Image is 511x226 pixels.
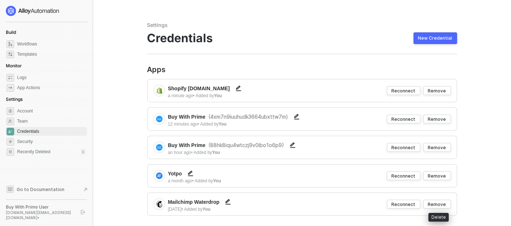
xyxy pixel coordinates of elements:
[387,171,420,180] button: Reconnect
[392,88,416,94] div: Reconnect
[392,116,416,122] div: Reconnect
[392,201,416,207] div: Reconnect
[418,35,452,41] div: New Credential
[17,40,85,48] span: Workflows
[6,29,16,35] span: Build
[428,213,449,222] div: Delete
[392,173,416,179] div: Reconnect
[168,93,244,99] div: a minute ago • Added by
[214,93,222,98] b: You
[17,85,40,91] div: App Actions
[168,150,299,156] div: an hour ago • Added by
[428,201,446,207] div: Remove
[147,31,213,45] span: Credentials
[168,139,299,151] div: Buy With Prime
[7,40,14,48] span: dashboard
[17,73,85,82] span: Logs
[428,88,446,94] div: Remove
[168,206,234,213] div: [DATE] • Added by
[6,96,23,102] span: Settings
[17,50,85,59] span: Templates
[81,210,85,214] span: logout
[6,210,74,220] div: [DOMAIN_NAME][EMAIL_ADDRESS][DOMAIN_NAME] •
[7,138,14,146] span: security
[7,118,14,125] span: team
[428,144,446,151] div: Remove
[387,86,420,95] button: Reconnect
[147,66,457,73] div: Apps
[7,84,14,92] span: icon-app-actions
[7,186,14,193] span: documentation
[6,6,87,16] a: logo
[17,149,50,155] span: Recently Deleted
[7,148,14,156] span: settings
[156,201,163,207] img: integration-icon
[17,137,85,146] span: Security
[156,87,163,94] img: integration-icon
[17,107,85,115] span: Account
[156,144,163,151] img: integration-icon
[213,178,221,183] b: You
[392,144,416,151] div: Reconnect
[387,115,420,123] button: Reconnect
[147,22,457,28] div: Settings
[156,173,163,179] img: integration-icon
[17,186,64,193] span: Go to Documentation
[208,142,284,149] div: ( 88hk8iqu4wtczj9v0ibo1o6p9 )
[6,6,60,16] img: logo
[212,150,220,155] b: You
[423,86,451,95] button: Remove
[414,32,457,44] button: New Credential
[7,128,14,135] span: credentials
[203,207,211,212] b: You
[423,115,451,123] button: Remove
[17,127,85,136] span: Credentials
[7,107,14,115] span: settings
[7,51,14,58] span: marketplace
[387,200,420,209] button: Reconnect
[168,196,234,208] div: Mailchimp Waterdrop
[17,117,85,126] span: Team
[82,186,89,193] span: document-arrow
[428,173,446,179] div: Remove
[423,171,451,180] button: Remove
[6,185,87,194] a: Knowledge Base
[168,168,221,179] div: Yotpo
[428,116,446,122] div: Remove
[208,113,288,120] div: ( 4xm7n9iuuhudk3664ubxttw7m )
[6,204,74,210] div: Buy With Prime User
[6,63,22,68] span: Monitor
[81,149,85,155] div: 1
[423,143,451,152] button: Remove
[168,111,303,123] div: Buy With Prime
[387,143,420,152] button: Reconnect
[7,74,14,82] span: icon-logs
[219,122,227,127] b: You
[156,116,163,122] img: integration-icon
[423,200,451,209] button: Remove
[168,83,244,94] div: Shopify [DOMAIN_NAME]
[168,178,221,184] div: a month ago • Added by
[168,121,303,127] div: 12 minutes ago • Added by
